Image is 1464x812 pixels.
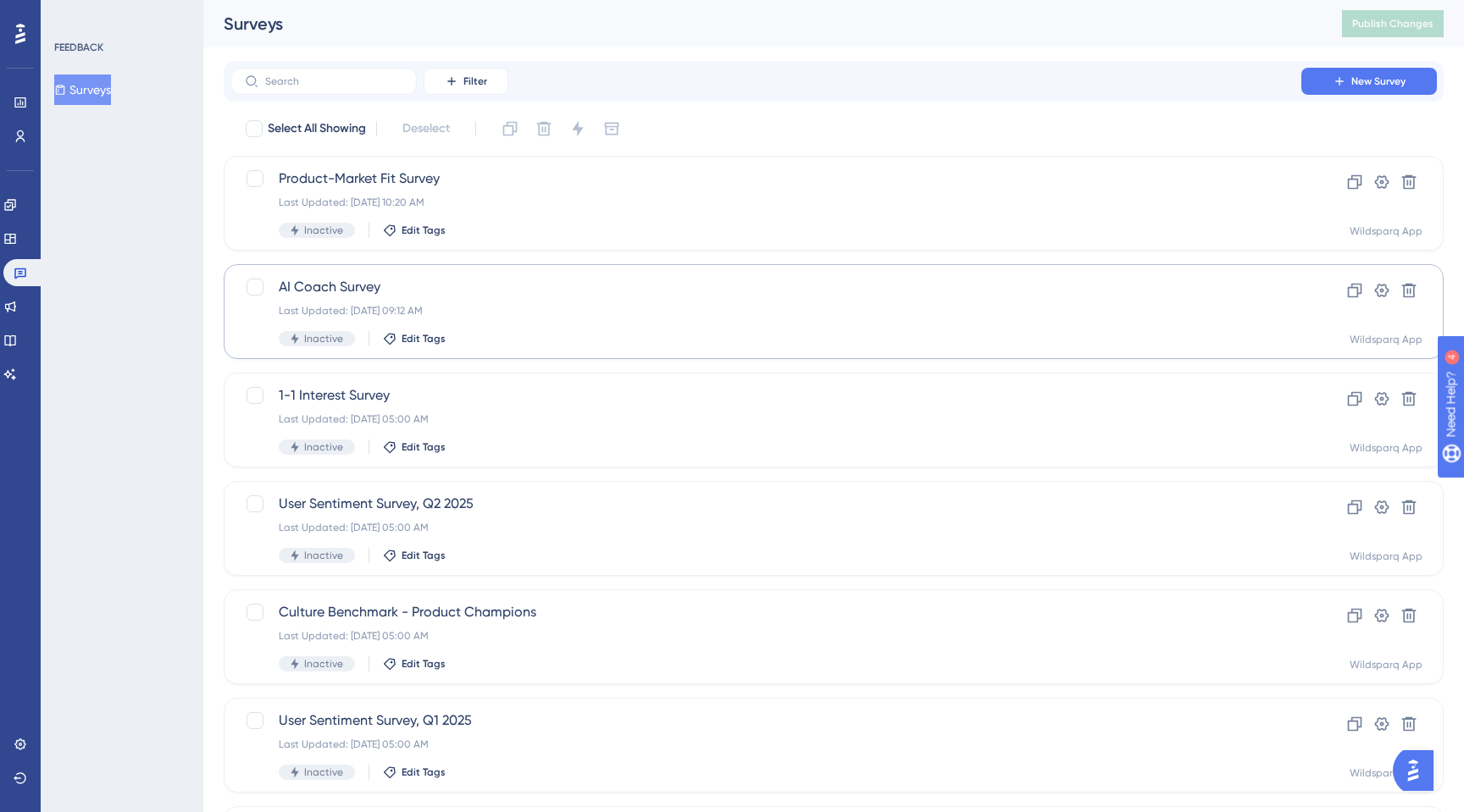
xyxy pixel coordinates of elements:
[279,385,1253,406] span: 1-1 Interest Survey
[279,737,1253,751] div: Last Updated: [DATE] 05:00 AM
[383,657,446,671] button: Edit Tags
[1350,224,1422,238] div: Wildsparq App
[402,549,446,562] span: Edit Tags
[304,657,343,671] span: Inactive
[265,75,402,87] input: Search
[402,765,446,779] span: Edit Tags
[1350,333,1422,346] div: Wildsparq App
[1352,17,1433,30] span: Publish Changes
[279,168,1253,189] span: Product-Market Fit Survey
[279,521,1253,534] div: Last Updated: [DATE] 05:00 AM
[118,8,123,22] div: 4
[1350,441,1422,455] div: Wildsparq App
[1350,766,1422,780] div: Wildsparq App
[304,224,343,237] span: Inactive
[304,440,343,454] span: Inactive
[383,440,446,454] button: Edit Tags
[279,304,1253,318] div: Last Updated: [DATE] 09:12 AM
[279,277,1253,297] span: AI Coach Survey
[279,710,1253,731] span: User Sentiment Survey, Q1 2025
[402,332,446,345] span: Edit Tags
[383,549,446,562] button: Edit Tags
[304,765,343,779] span: Inactive
[424,68,508,95] button: Filter
[279,196,1253,209] div: Last Updated: [DATE] 10:20 AM
[387,113,465,144] button: Deselect
[1301,68,1437,95] button: New Survey
[1342,10,1444,37] button: Publish Changes
[383,765,446,779] button: Edit Tags
[402,224,446,237] span: Edit Tags
[402,657,446,671] span: Edit Tags
[463,75,487,88] span: Filter
[54,75,111,105] button: Surveys
[40,4,106,25] span: Need Help?
[1350,658,1422,671] div: Wildsparq App
[54,41,103,54] div: FEEDBACK
[383,224,446,237] button: Edit Tags
[268,119,366,139] span: Select All Showing
[402,119,450,139] span: Deselect
[279,412,1253,426] div: Last Updated: [DATE] 05:00 AM
[224,12,1300,36] div: Surveys
[402,440,446,454] span: Edit Tags
[1393,745,1444,796] iframe: UserGuiding AI Assistant Launcher
[304,332,343,345] span: Inactive
[383,332,446,345] button: Edit Tags
[279,494,1253,514] span: User Sentiment Survey, Q2 2025
[279,629,1253,643] div: Last Updated: [DATE] 05:00 AM
[279,602,1253,622] span: Culture Benchmark - Product Champions
[304,549,343,562] span: Inactive
[1350,550,1422,563] div: Wildsparq App
[1351,75,1406,88] span: New Survey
